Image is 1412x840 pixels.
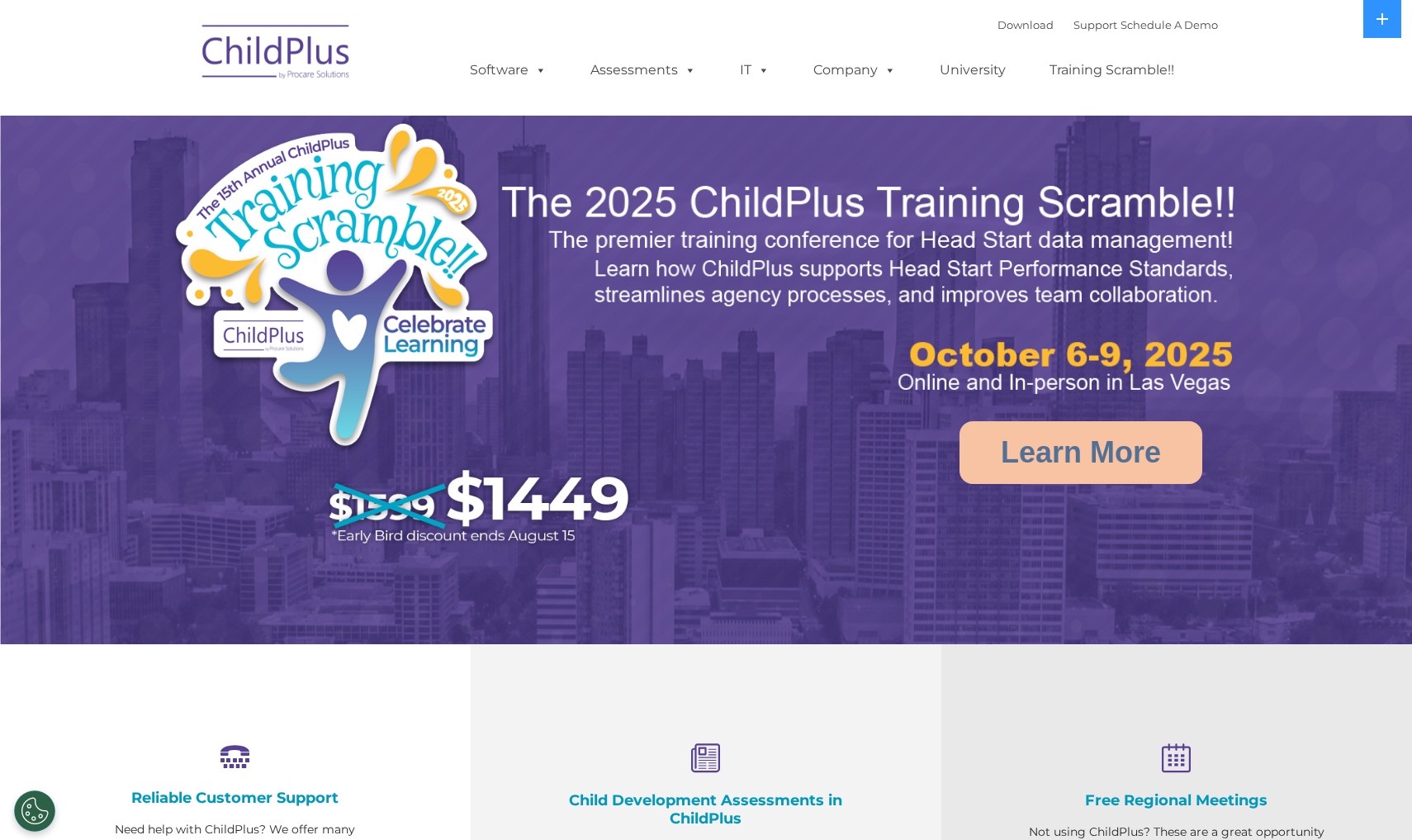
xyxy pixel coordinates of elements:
[797,54,912,87] a: Company
[997,18,1054,31] a: Download
[1121,18,1218,31] a: Schedule A Demo
[723,54,786,87] a: IT
[194,13,359,96] img: ChildPlus by Procare Solutions
[83,789,388,807] h4: Reliable Customer Support
[997,18,1218,31] font: |
[1024,791,1329,809] h4: Free Regional Meetings
[1033,54,1191,87] a: Training Scramble!!
[553,791,859,828] h4: Child Development Assessments in ChildPlus
[574,54,713,87] a: Assessments
[959,421,1202,484] a: Learn More
[1073,18,1117,31] a: Support
[923,54,1022,87] a: University
[14,790,55,832] button: Cookies Settings
[453,54,563,87] a: Software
